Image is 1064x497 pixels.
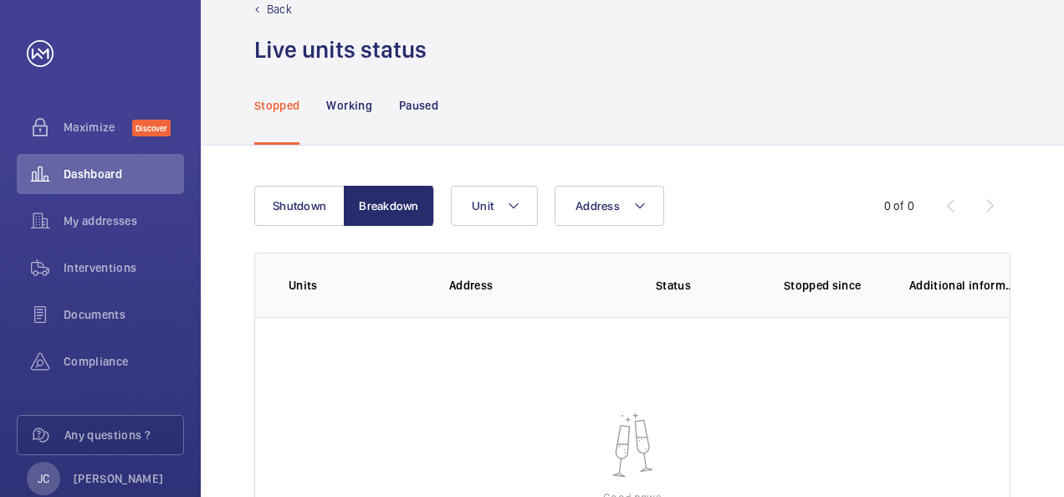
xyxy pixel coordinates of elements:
span: Dashboard [64,166,184,182]
div: 0 of 0 [884,197,914,214]
span: Address [575,199,620,213]
span: Discover [132,120,171,136]
span: Unit [472,199,494,213]
p: Stopped [254,97,299,114]
p: Address [449,277,590,294]
p: Paused [399,97,438,114]
p: Additional information [909,277,1016,294]
p: JC [38,470,49,487]
span: My addresses [64,213,184,229]
h1: Live units status [254,34,427,65]
span: Interventions [64,259,184,276]
span: Maximize [64,119,132,136]
button: Breakdown [344,186,434,226]
span: Compliance [64,353,184,370]
p: Back [267,1,292,18]
span: Any questions ? [64,427,183,443]
button: Address [555,186,664,226]
p: Units [289,277,422,294]
p: Working [326,97,371,114]
p: [PERSON_NAME] [74,470,164,487]
span: Documents [64,306,184,323]
p: Stopped since [784,277,882,294]
button: Shutdown [254,186,345,226]
button: Unit [451,186,538,226]
p: Status [601,277,745,294]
